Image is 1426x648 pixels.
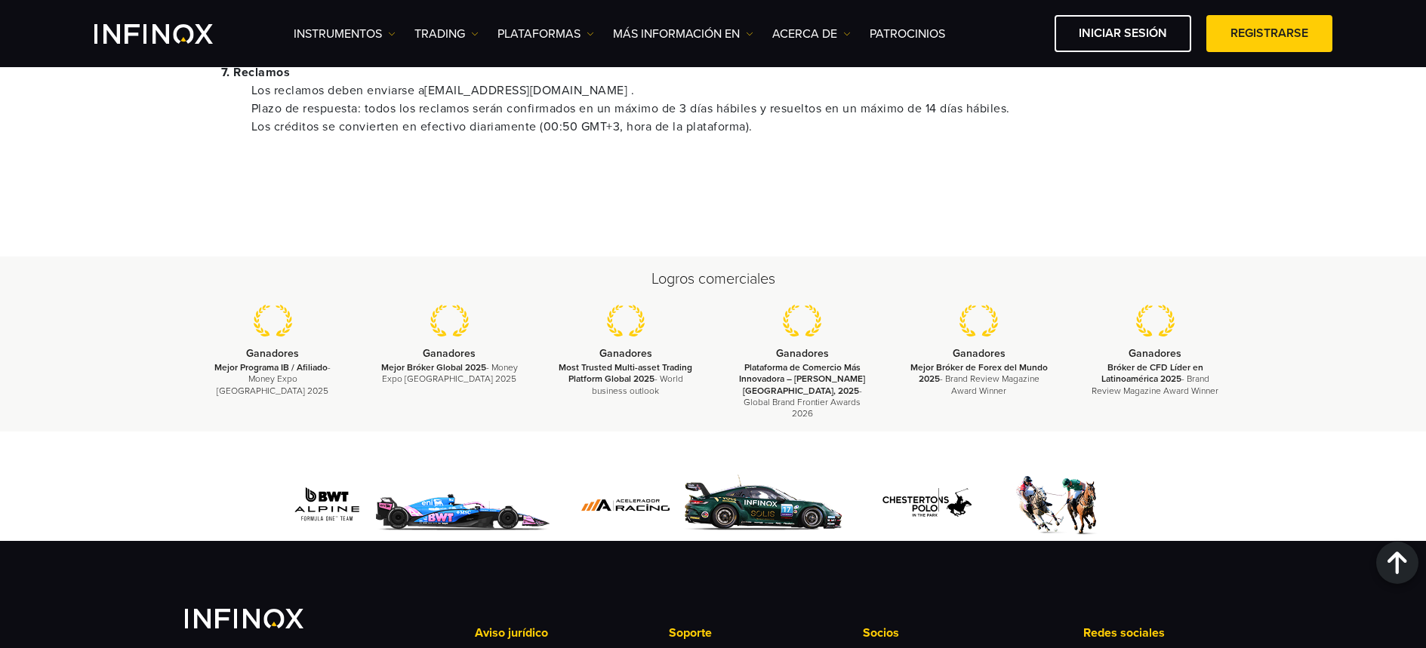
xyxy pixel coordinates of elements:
p: - World business outlook [556,362,695,397]
a: Más información en [613,25,753,43]
p: Aviso jurídico [475,624,669,642]
strong: Mejor Bróker Global 2025 [381,362,486,373]
strong: Mejor Programa IB / Afiliado [214,362,328,373]
a: Iniciar sesión [1055,15,1191,52]
p: - Money Expo [GEOGRAPHIC_DATA] 2025 [204,362,343,397]
strong: Mejor Bróker de Forex del Mundo 2025 [910,362,1048,384]
li: Los reclamos deben enviarse a . [251,81,1206,100]
li: Plazo de respuesta: todos los reclamos serán confirmados en un máximo de 3 días hábiles y resuelt... [251,100,1206,118]
strong: Bróker de CFD Líder en Latinoamérica 2025 [1101,362,1203,384]
a: INFINOX Logo [94,24,248,44]
strong: Ganadores [953,347,1006,360]
strong: Plataforma de Comercio Más Innovadora – [PERSON_NAME][GEOGRAPHIC_DATA], 2025 [739,362,865,395]
strong: Ganadores [246,347,299,360]
a: ACERCA DE [772,25,851,43]
p: Soporte [669,624,863,642]
strong: Ganadores [423,347,476,360]
li: Los créditos se convierten en efectivo diariamente (00:50 GMT+3, hora de la plataforma). [251,118,1206,136]
a: PLATAFORMAS [497,25,594,43]
a: Registrarse [1206,15,1332,52]
p: - Brand Review Magazine Award Winner [1086,362,1224,397]
strong: Ganadores [599,347,652,360]
p: Redes sociales [1083,624,1242,642]
a: TRADING [414,25,479,43]
p: - Money Expo [GEOGRAPHIC_DATA] 2025 [380,362,519,385]
p: 7. Reclamos [221,63,1206,81]
strong: Ganadores [1129,347,1181,360]
a: [EMAIL_ADDRESS][DOMAIN_NAME] [424,83,631,98]
a: Patrocinios [870,25,945,43]
p: Socios [863,624,1057,642]
h2: Logros comerciales [185,269,1242,290]
p: - Global Brand Frontier Awards 2026 [733,362,872,419]
strong: Ganadores [776,347,829,360]
p: - Brand Review Magazine Award Winner [910,362,1049,397]
strong: Most Trusted Multi-asset Trading Platform Global 2025 [559,362,692,384]
a: Instrumentos [294,25,396,43]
